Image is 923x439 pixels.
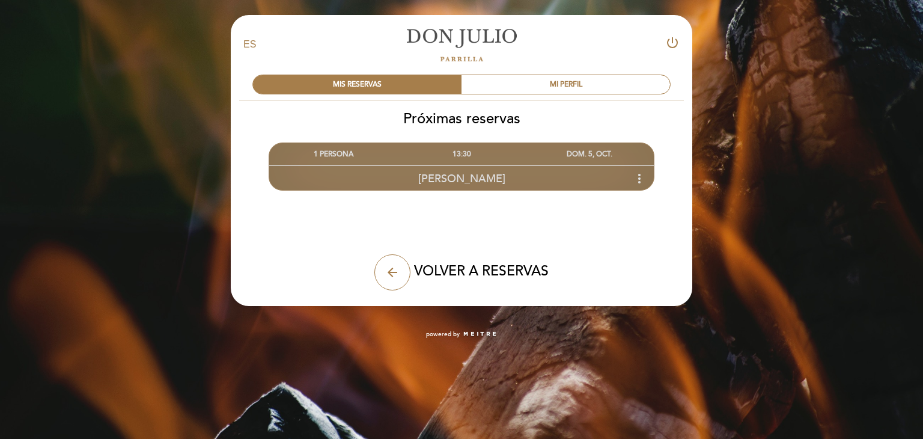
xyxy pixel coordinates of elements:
[253,75,461,94] div: MIS RESERVAS
[632,171,647,186] i: more_vert
[463,331,497,337] img: MEITRE
[426,330,497,339] a: powered by
[397,143,525,165] div: 13:30
[426,330,460,339] span: powered by
[269,143,397,165] div: 1 PERSONA
[665,35,680,50] i: power_settings_new
[665,35,680,54] button: power_settings_new
[418,172,505,185] span: [PERSON_NAME]
[461,75,670,94] div: MI PERFIL
[526,143,654,165] div: DOM. 5, OCT.
[386,28,537,61] a: [PERSON_NAME]
[414,263,549,280] span: VOLVER A RESERVAS
[374,254,410,290] button: arrow_back
[230,110,693,127] h2: Próximas reservas
[385,265,400,280] i: arrow_back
